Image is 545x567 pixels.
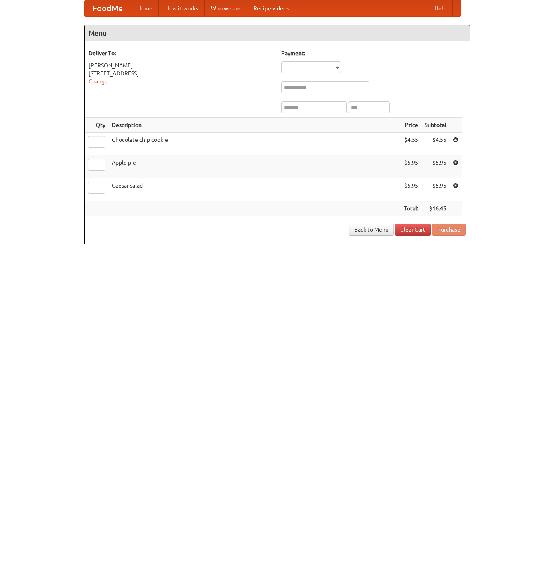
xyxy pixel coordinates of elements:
[159,0,205,16] a: How it works
[89,69,273,77] div: [STREET_ADDRESS]
[432,224,466,236] button: Purchase
[109,155,401,178] td: Apple pie
[85,25,470,41] h4: Menu
[205,0,247,16] a: Who we are
[421,155,450,178] td: $5.95
[401,201,421,216] th: Total:
[89,61,273,69] div: [PERSON_NAME]
[401,133,421,155] td: $4.55
[247,0,295,16] a: Recipe videos
[109,133,401,155] td: Chocolate chip cookie
[401,155,421,178] td: $5.95
[428,0,453,16] a: Help
[85,118,109,133] th: Qty
[421,133,450,155] td: $4.55
[281,49,466,57] h5: Payment:
[401,178,421,201] td: $5.95
[421,178,450,201] td: $5.95
[349,224,394,236] a: Back to Menu
[109,178,401,201] td: Caesar salad
[89,49,273,57] h5: Deliver To:
[395,224,431,236] a: Clear Cart
[89,78,108,85] a: Change
[421,201,450,216] th: $16.45
[401,118,421,133] th: Price
[421,118,450,133] th: Subtotal
[109,118,401,133] th: Description
[85,0,131,16] a: FoodMe
[131,0,159,16] a: Home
